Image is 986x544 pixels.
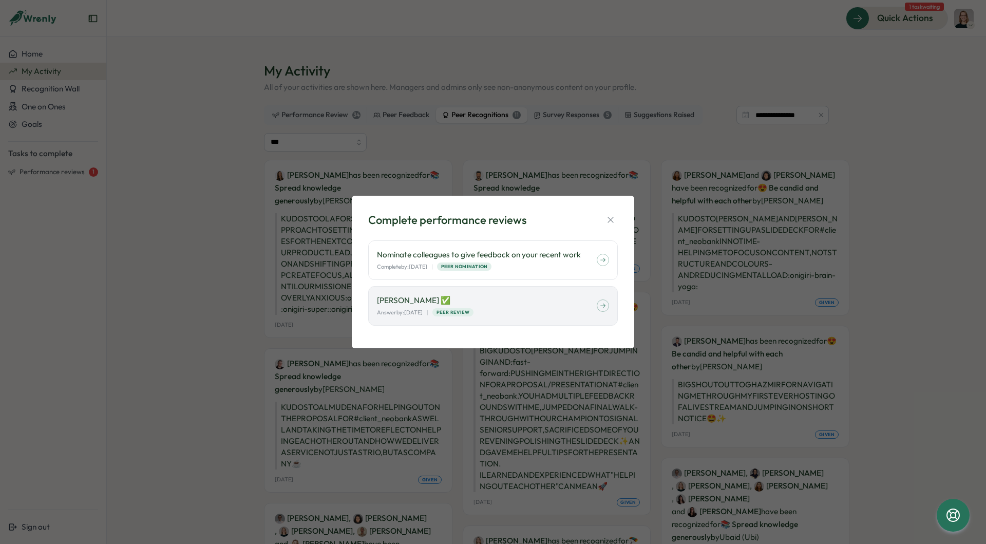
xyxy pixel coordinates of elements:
p: [PERSON_NAME] ✅ [377,295,597,306]
p: Complete by: [DATE] [377,262,427,271]
span: Peer Review [437,309,470,316]
p: Nominate colleagues to give feedback on your recent work [377,249,597,260]
p: | [427,308,428,317]
p: | [431,262,433,271]
div: Complete performance reviews [368,212,526,228]
span: Peer Nomination [441,263,488,270]
a: Nominate colleagues to give feedback on your recent work Completeby:[DATE]|Peer Nomination [368,240,618,280]
a: [PERSON_NAME] ✅Answerby:[DATE]|Peer Review [368,286,618,326]
p: Answer by: [DATE] [377,308,423,317]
